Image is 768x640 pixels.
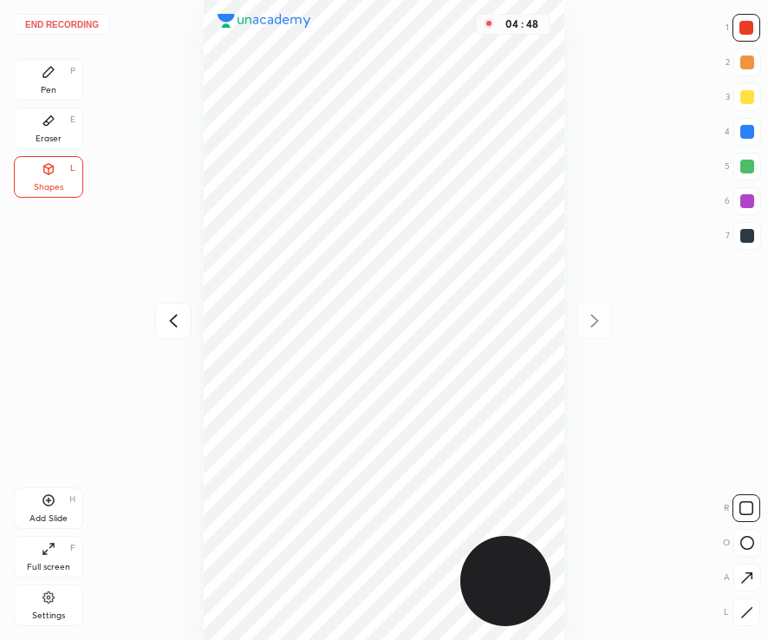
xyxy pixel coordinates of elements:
[32,611,65,620] div: Settings
[726,14,760,42] div: 1
[70,544,75,552] div: F
[726,49,761,76] div: 2
[29,514,68,523] div: Add Slide
[724,494,760,522] div: R
[34,183,63,192] div: Shapes
[723,529,761,557] div: O
[726,222,761,250] div: 7
[69,495,75,504] div: H
[725,118,761,146] div: 4
[14,14,110,35] button: End recording
[725,153,761,180] div: 5
[724,564,761,591] div: A
[27,563,70,571] div: Full screen
[70,164,75,173] div: L
[218,14,311,28] img: logo.38c385cc.svg
[70,115,75,124] div: E
[724,598,760,626] div: L
[726,83,761,111] div: 3
[501,18,543,30] div: 04 : 48
[70,67,75,75] div: P
[41,86,56,95] div: Pen
[36,134,62,143] div: Eraser
[725,187,761,215] div: 6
